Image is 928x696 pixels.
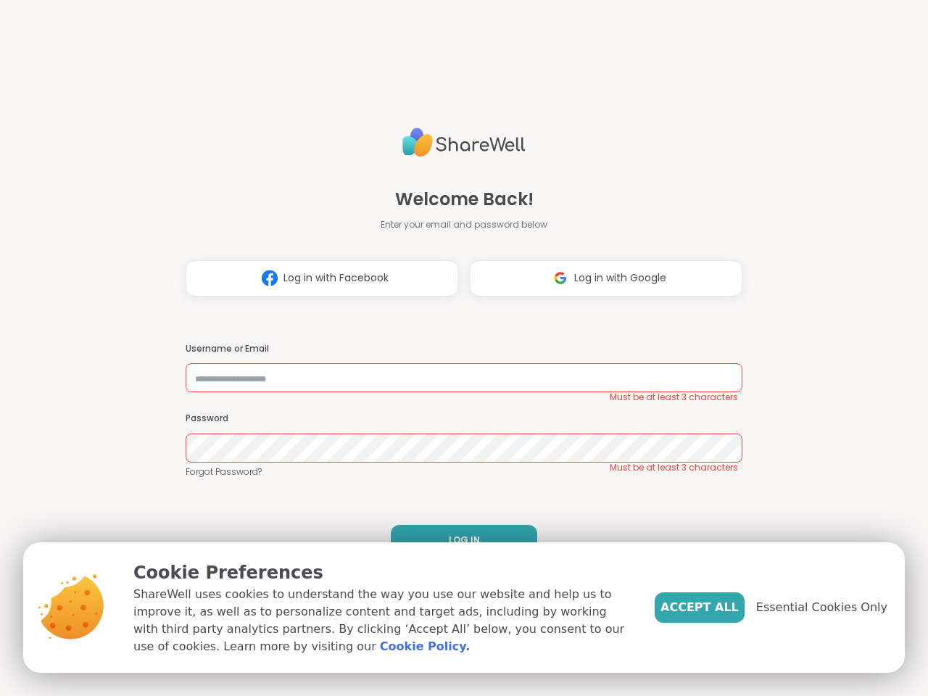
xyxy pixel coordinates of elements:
[283,270,389,286] span: Log in with Facebook
[186,413,742,425] h3: Password
[380,638,470,655] a: Cookie Policy.
[547,265,574,291] img: ShareWell Logomark
[133,560,631,586] p: Cookie Preferences
[256,265,283,291] img: ShareWell Logomark
[655,592,745,623] button: Accept All
[186,260,458,297] button: Log in with Facebook
[756,599,887,616] span: Essential Cookies Only
[574,270,666,286] span: Log in with Google
[186,343,742,355] h3: Username or Email
[470,260,742,297] button: Log in with Google
[402,122,526,163] img: ShareWell Logo
[610,391,738,403] span: Must be at least 3 characters
[395,186,534,212] span: Welcome Back!
[391,525,537,555] button: LOG IN
[449,534,480,547] span: LOG IN
[660,599,739,616] span: Accept All
[186,465,742,478] a: Forgot Password?
[133,586,631,655] p: ShareWell uses cookies to understand the way you use our website and help us to improve it, as we...
[610,462,738,473] span: Must be at least 3 characters
[381,218,547,231] span: Enter your email and password below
